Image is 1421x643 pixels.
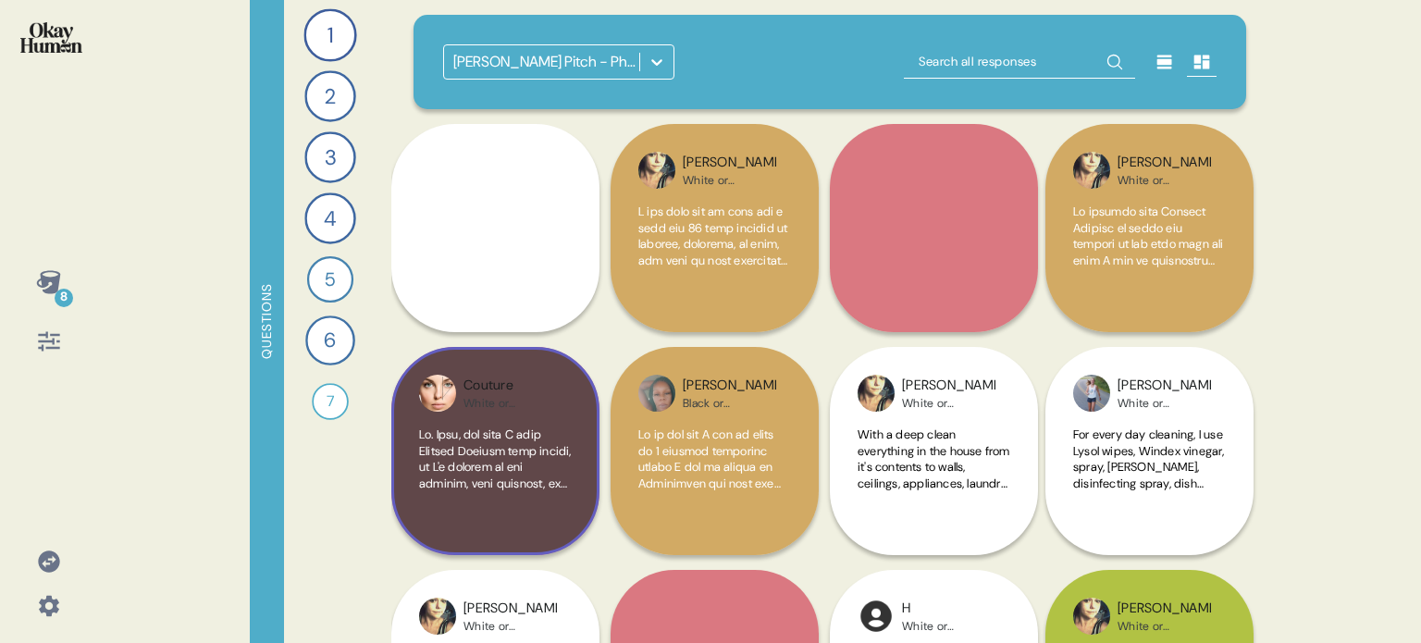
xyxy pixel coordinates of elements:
div: [PERSON_NAME] [1118,376,1211,396]
img: profilepic_24660194296902426.jpg [638,152,675,189]
div: White or Caucasian [1118,619,1211,634]
img: okayhuman.3b1b6348.png [20,22,82,53]
img: profilepic_24660194296902426.jpg [858,375,895,412]
img: profilepic_24660194296902426.jpg [1073,152,1110,189]
div: Couture [463,376,557,396]
div: [PERSON_NAME] [463,599,557,619]
div: [PERSON_NAME] Pitch - Phase 1 [453,51,641,73]
div: [PERSON_NAME] [683,376,776,396]
img: l1ibTKarBSWXLOhlfT5LxFP+OttMJpPJZDKZTCbz9PgHEggSPYjZSwEAAAAASUVORK5CYII= [858,598,895,635]
div: 2 [304,70,355,121]
img: profilepic_23886973037603105.jpg [638,375,675,412]
div: 4 [304,192,355,243]
div: White or Caucasian [463,396,557,411]
div: White or Caucasian [683,173,776,188]
img: profilepic_29959649187015193.jpg [1073,375,1110,412]
img: profilepic_24660194296902426.jpg [1073,598,1110,635]
div: 5 [307,256,353,303]
input: Search all responses [904,45,1135,79]
img: profilepic_24660194296902426.jpg [419,598,456,635]
div: 8 [55,289,73,307]
div: White or Caucasian [463,619,557,634]
div: [PERSON_NAME] [902,376,995,396]
img: profilepic_24005294019160183.jpg [419,375,456,412]
div: 1 [303,8,356,61]
div: 3 [304,131,355,182]
div: 7 [312,383,349,420]
div: White or Caucasian [902,619,995,634]
div: [PERSON_NAME] [1118,599,1211,619]
div: H [902,599,995,619]
div: Black or [DEMOGRAPHIC_DATA] [683,396,776,411]
div: 6 [305,315,355,365]
div: [PERSON_NAME] [683,153,776,173]
div: White or Caucasian [902,396,995,411]
div: [PERSON_NAME] [1118,153,1211,173]
div: White or Caucasian [1118,396,1211,411]
div: White or Caucasian [1118,173,1211,188]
